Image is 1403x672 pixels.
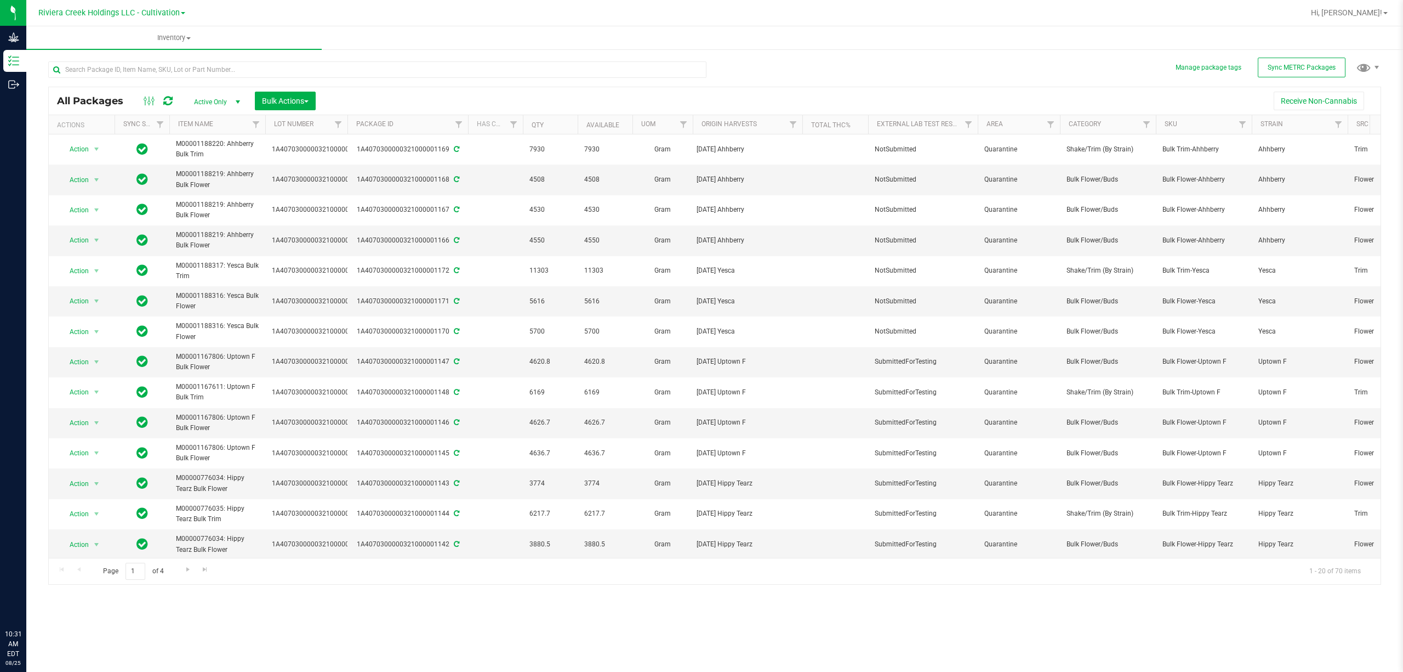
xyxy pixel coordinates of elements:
[136,142,148,157] span: In Sync
[262,97,309,105] span: Bulk Actions
[532,121,544,129] a: Qty
[57,121,110,129] div: Actions
[452,419,459,426] span: Sync from Compliance System
[1162,357,1245,367] span: Bulk Flower-Uptown F
[584,387,626,398] span: 6169
[180,563,196,578] a: Go to the next page
[1042,115,1060,134] a: Filter
[1066,448,1149,459] span: Bulk Flower/Buds
[90,537,104,552] span: select
[1162,235,1245,246] span: Bulk Flower-Ahhberry
[984,174,1053,185] span: Quarantine
[1066,205,1149,215] span: Bulk Flower/Buds
[875,174,971,185] span: NotSubmitted
[697,174,799,185] div: [DATE] Ahhberry
[1258,266,1341,276] span: Yesca
[346,326,470,337] div: 1A4070300000321000001170
[1258,235,1341,246] span: Ahhberry
[875,326,971,337] span: NotSubmitted
[136,476,148,491] span: In Sync
[697,509,799,519] div: [DATE] Hippy Tearz
[639,296,686,307] span: Gram
[272,174,364,185] span: 1A4070300000321000001168
[529,266,571,276] span: 11303
[346,266,470,276] div: 1A4070300000321000001172
[584,478,626,489] span: 3774
[1258,387,1341,398] span: Uptown F
[701,120,757,128] a: Origin Harvests
[176,261,259,281] span: M00001188317: Yesca Bulk Trim
[346,509,470,519] div: 1A4070300000321000001144
[136,415,148,430] span: In Sync
[60,476,89,492] span: Action
[90,263,104,279] span: select
[875,478,971,489] span: SubmittedForTesting
[1162,266,1245,276] span: Bulk Trim-Yesca
[346,296,470,307] div: 1A4070300000321000001171
[452,327,459,335] span: Sync from Compliance System
[639,144,686,155] span: Gram
[176,443,259,464] span: M00001167806: Uptown F Bulk Flower
[272,539,364,550] span: 1A4070300000321000001142
[1066,417,1149,428] span: Bulk Flower/Buds
[1138,115,1156,134] a: Filter
[272,296,364,307] span: 1A4070300000321000001171
[176,352,259,372] span: M00001167806: Uptown F Bulk Flower
[984,326,1053,337] span: Quarantine
[346,478,470,489] div: 1A4070300000321000001143
[272,448,364,459] span: 1A4070300000321000001145
[90,445,104,461] span: select
[1162,448,1245,459] span: Bulk Flower-Uptown F
[1069,120,1101,128] a: Category
[346,417,470,428] div: 1A4070300000321000001146
[11,584,44,617] iframe: Resource center
[529,448,571,459] span: 4636.7
[639,174,686,185] span: Gram
[584,174,626,185] span: 4508
[984,417,1053,428] span: Quarantine
[452,236,459,244] span: Sync from Compliance System
[90,415,104,431] span: select
[1261,120,1283,128] a: Strain
[1165,120,1177,128] a: SKU
[272,387,364,398] span: 1A4070300000321000001148
[452,510,459,517] span: Sync from Compliance System
[986,120,1003,128] a: Area
[1066,509,1149,519] span: Shake/Trim (By Strain)
[176,321,259,342] span: M00001188316: Yesca Bulk Flower
[529,478,571,489] span: 3774
[984,235,1053,246] span: Quarantine
[584,417,626,428] span: 4626.7
[176,534,259,555] span: M00000776034: Hippy Tearz Bulk Flower
[639,417,686,428] span: Gram
[468,115,523,134] th: Has COA
[346,174,470,185] div: 1A4070300000321000001168
[1162,144,1245,155] span: Bulk Trim-Ahhberry
[346,387,470,398] div: 1A4070300000321000001148
[452,540,459,548] span: Sync from Compliance System
[8,79,19,90] inline-svg: Outbound
[90,476,104,492] span: select
[329,115,347,134] a: Filter
[1162,205,1245,215] span: Bulk Flower-Ahhberry
[984,144,1053,155] span: Quarantine
[1258,539,1341,550] span: Hippy Tearz
[452,267,459,274] span: Sync from Compliance System
[178,120,213,128] a: Item Name
[272,266,364,276] span: 1A4070300000321000001172
[136,354,148,369] span: In Sync
[875,539,971,550] span: SubmittedForTesting
[1066,357,1149,367] span: Bulk Flower/Buds
[1258,58,1345,77] button: Sync METRC Packages
[126,563,145,580] input: 1
[584,448,626,459] span: 4636.7
[176,504,259,524] span: M00000776035: Hippy Tearz Bulk Trim
[984,266,1053,276] span: Quarantine
[272,326,364,337] span: 1A4070300000321000001170
[529,357,571,367] span: 4620.8
[60,202,89,218] span: Action
[1162,296,1245,307] span: Bulk Flower-Yesca
[1066,144,1149,155] span: Shake/Trim (By Strain)
[176,291,259,312] span: M00001188316: Yesca Bulk Flower
[1176,63,1241,72] button: Manage package tags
